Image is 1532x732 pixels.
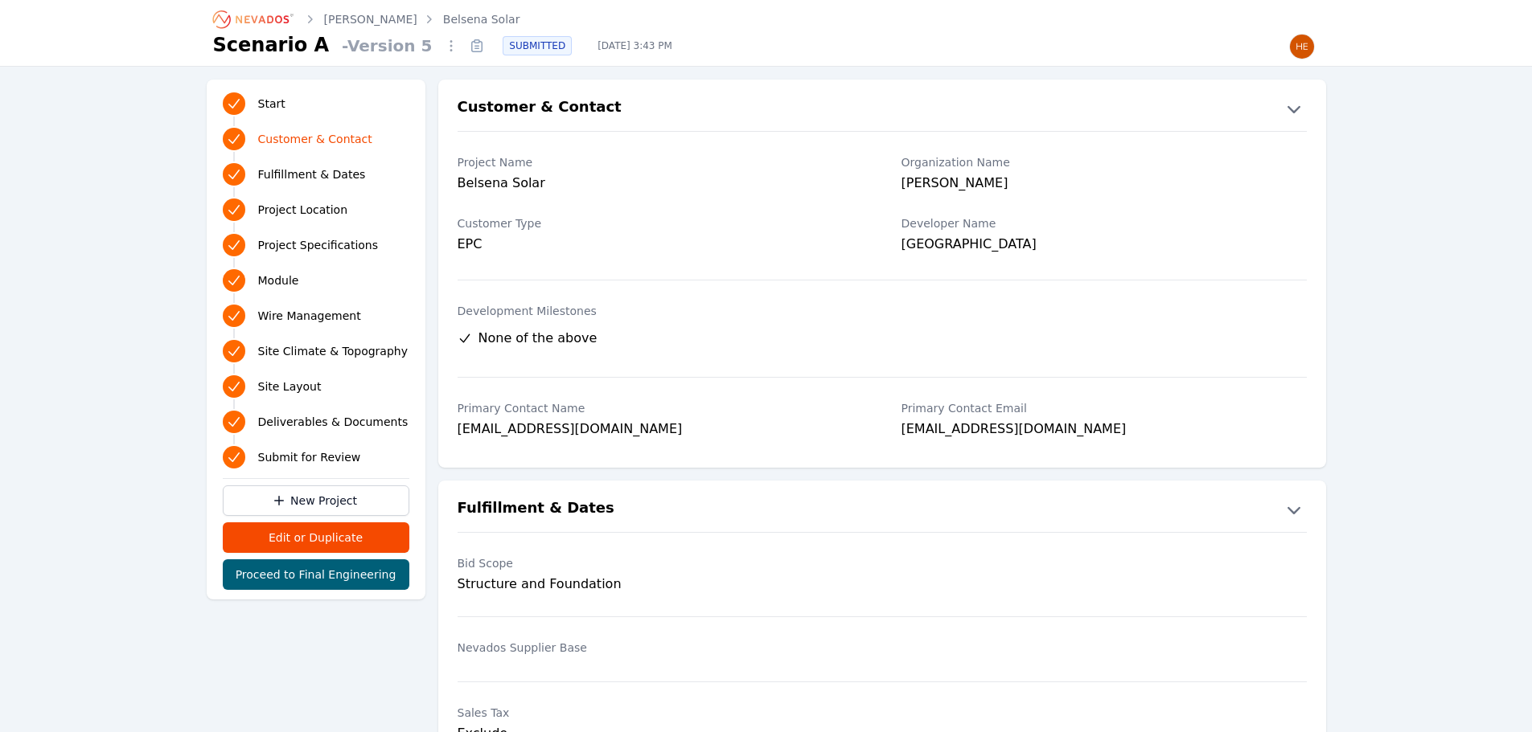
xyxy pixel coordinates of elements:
[902,154,1307,170] label: Organization Name
[458,154,863,170] label: Project Name
[503,36,572,55] div: SUBMITTED
[324,11,417,27] a: [PERSON_NAME]
[458,419,863,442] div: [EMAIL_ADDRESS][DOMAIN_NAME]
[258,378,322,395] span: Site Layout
[458,575,863,594] div: Structure and Foundation
[458,640,863,656] label: Nevados Supplier Base
[213,32,330,58] h1: Scenario A
[458,174,863,196] div: Belsena Solar
[458,705,863,721] label: Sales Tax
[458,555,863,571] label: Bid Scope
[1289,34,1315,59] img: Henar Luque
[443,11,520,27] a: Belsena Solar
[335,35,438,57] span: - Version 5
[458,400,863,416] label: Primary Contact Name
[902,174,1307,196] div: [PERSON_NAME]
[258,449,361,465] span: Submit for Review
[902,235,1307,257] div: [GEOGRAPHIC_DATA]
[258,237,379,253] span: Project Specifications
[223,89,409,472] nav: Progress
[438,96,1326,121] button: Customer & Contact
[902,400,1307,416] label: Primary Contact Email
[258,272,299,288] span: Module
[458,303,1307,319] label: Development Milestones
[223,485,409,516] a: New Project
[258,202,348,218] span: Project Location
[902,419,1307,442] div: [EMAIL_ADDRESS][DOMAIN_NAME]
[223,522,409,553] button: Edit or Duplicate
[902,215,1307,231] label: Developer Name
[458,96,622,121] h2: Customer & Contact
[258,96,285,112] span: Start
[213,6,520,32] nav: Breadcrumb
[585,39,685,52] span: [DATE] 3:43 PM
[258,308,361,324] span: Wire Management
[438,497,1326,522] button: Fulfillment & Dates
[223,559,409,590] button: Proceed to Final Engineering
[258,343,408,359] span: Site Climate & Topography
[258,414,409,430] span: Deliverables & Documents
[478,329,598,348] span: None of the above
[458,497,614,522] h2: Fulfillment & Dates
[458,235,863,254] div: EPC
[458,215,863,231] label: Customer Type
[258,131,372,147] span: Customer & Contact
[258,166,366,182] span: Fulfillment & Dates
